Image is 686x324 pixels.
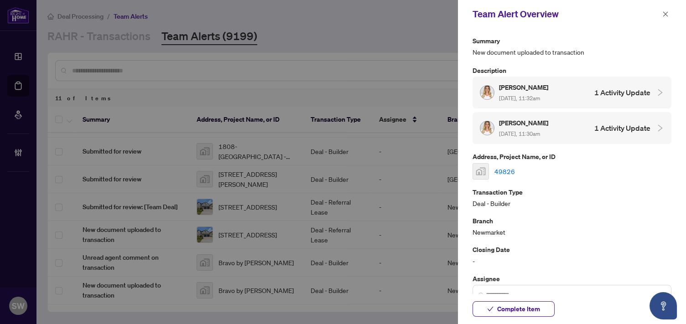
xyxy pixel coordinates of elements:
[594,87,650,98] h4: 1 Activity Update
[656,88,664,97] span: collapsed
[473,216,671,237] div: Newmarket
[650,292,677,319] button: Open asap
[473,301,555,317] button: Complete Item
[662,11,669,17] span: close
[499,82,550,93] h5: [PERSON_NAME]
[487,306,494,312] span: check
[473,151,671,162] p: Address, Project Name, or ID
[473,7,660,21] div: Team Alert Overview
[473,77,671,108] div: Profile Icon[PERSON_NAME] [DATE], 11:32am1 Activity Update
[656,124,664,132] span: collapsed
[473,187,671,208] div: Deal - Builder
[594,123,650,134] h4: 1 Activity Update
[497,302,540,316] span: Complete Item
[480,86,494,99] img: Profile Icon
[478,293,484,298] img: search_icon
[473,36,671,46] p: Summary
[499,130,540,137] span: [DATE], 11:30am
[473,164,489,179] img: thumbnail-img
[480,121,494,135] img: Profile Icon
[473,216,671,226] p: Branch
[473,65,671,76] p: Description
[499,118,550,128] h5: [PERSON_NAME]
[473,244,671,266] div: -
[473,112,671,144] div: Profile Icon[PERSON_NAME] [DATE], 11:30am1 Activity Update
[473,187,671,197] p: Transaction Type
[499,95,540,102] span: [DATE], 11:32am
[473,244,671,255] p: Closing Date
[473,273,671,284] p: Assignee
[494,166,515,176] a: 49826
[473,47,671,57] span: New document uploaded to transaction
